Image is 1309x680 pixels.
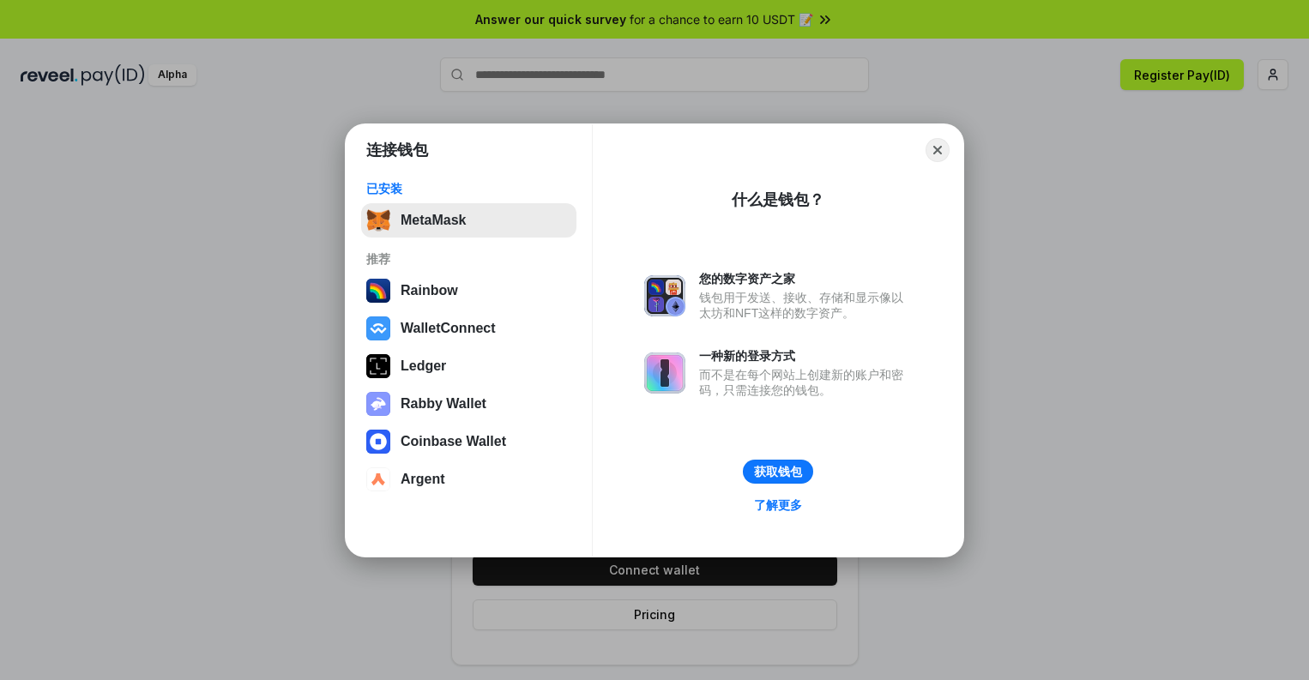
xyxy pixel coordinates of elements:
img: svg+xml,%3Csvg%20fill%3D%22none%22%20height%3D%2233%22%20viewBox%3D%220%200%2035%2033%22%20width%... [366,208,390,232]
div: 钱包用于发送、接收、存储和显示像以太坊和NFT这样的数字资产。 [699,290,912,321]
img: svg+xml,%3Csvg%20width%3D%22120%22%20height%3D%22120%22%20viewBox%3D%220%200%20120%20120%22%20fil... [366,279,390,303]
img: svg+xml,%3Csvg%20xmlns%3D%22http%3A%2F%2Fwww.w3.org%2F2000%2Fsvg%22%20fill%3D%22none%22%20viewBox... [366,392,390,416]
button: Argent [361,462,576,496]
div: 一种新的登录方式 [699,348,912,364]
h1: 连接钱包 [366,140,428,160]
img: svg+xml,%3Csvg%20width%3D%2228%22%20height%3D%2228%22%20viewBox%3D%220%200%2028%2028%22%20fill%3D... [366,430,390,454]
img: svg+xml,%3Csvg%20xmlns%3D%22http%3A%2F%2Fwww.w3.org%2F2000%2Fsvg%22%20fill%3D%22none%22%20viewBox... [644,275,685,316]
button: WalletConnect [361,311,576,346]
div: 推荐 [366,251,571,267]
div: WalletConnect [401,321,496,336]
div: Coinbase Wallet [401,434,506,449]
button: Rainbow [361,274,576,308]
img: svg+xml,%3Csvg%20width%3D%2228%22%20height%3D%2228%22%20viewBox%3D%220%200%2028%2028%22%20fill%3D... [366,467,390,491]
div: MetaMask [401,213,466,228]
div: 已安装 [366,181,571,196]
div: 了解更多 [754,497,802,513]
div: 获取钱包 [754,464,802,479]
button: Rabby Wallet [361,387,576,421]
button: Ledger [361,349,576,383]
button: Close [926,138,950,162]
div: 而不是在每个网站上创建新的账户和密码，只需连接您的钱包。 [699,367,912,398]
div: 什么是钱包？ [732,190,824,210]
button: Coinbase Wallet [361,424,576,459]
button: MetaMask [361,203,576,238]
button: 获取钱包 [743,460,813,484]
img: svg+xml,%3Csvg%20xmlns%3D%22http%3A%2F%2Fwww.w3.org%2F2000%2Fsvg%22%20width%3D%2228%22%20height%3... [366,354,390,378]
a: 了解更多 [744,494,812,516]
div: Ledger [401,358,446,374]
div: Rainbow [401,283,458,298]
img: svg+xml,%3Csvg%20xmlns%3D%22http%3A%2F%2Fwww.w3.org%2F2000%2Fsvg%22%20fill%3D%22none%22%20viewBox... [644,352,685,394]
div: 您的数字资产之家 [699,271,912,286]
div: Rabby Wallet [401,396,486,412]
img: svg+xml,%3Csvg%20width%3D%2228%22%20height%3D%2228%22%20viewBox%3D%220%200%2028%2028%22%20fill%3D... [366,316,390,340]
div: Argent [401,472,445,487]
